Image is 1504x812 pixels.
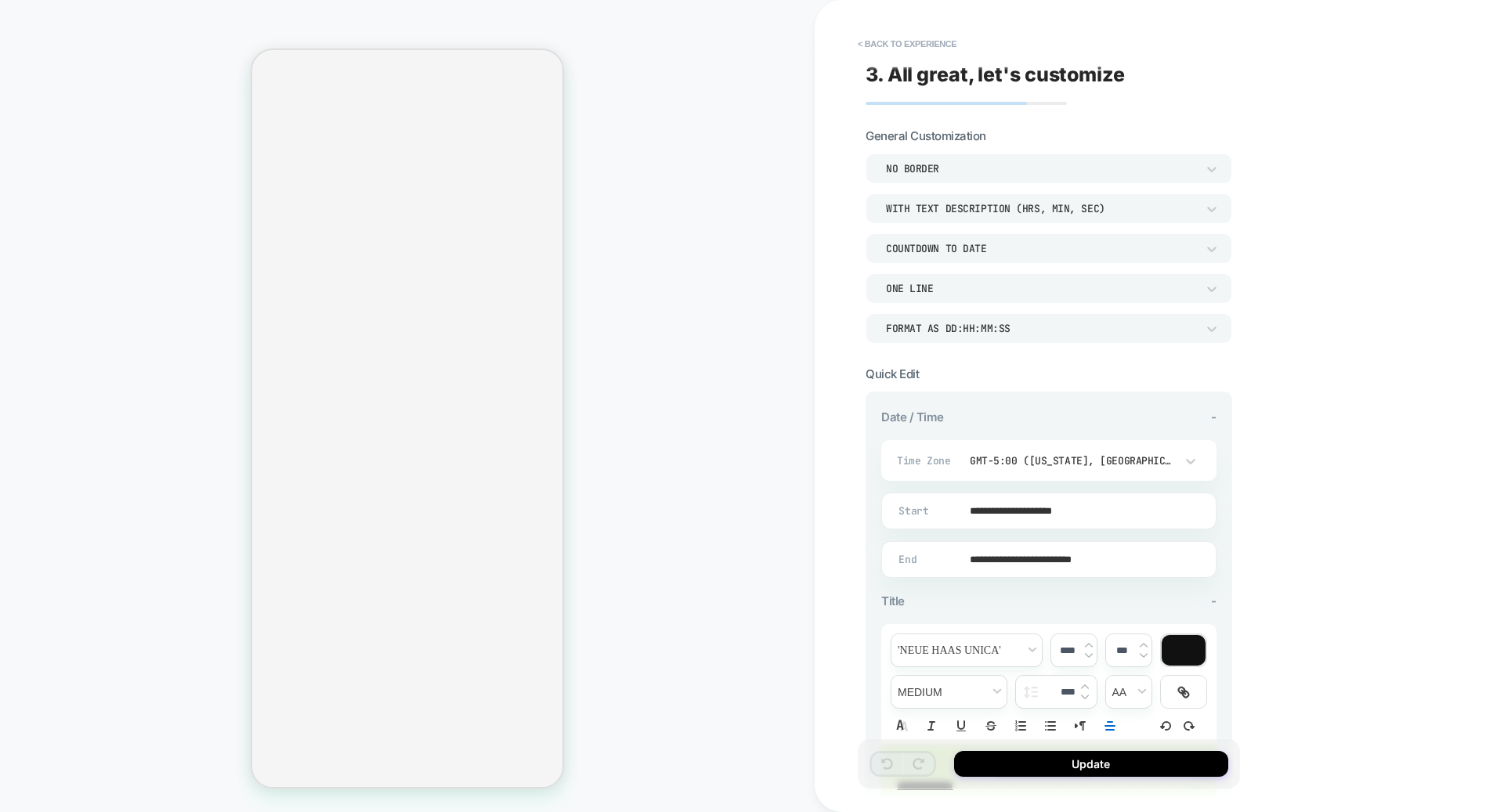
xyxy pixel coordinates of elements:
[1024,686,1039,698] img: line height
[1081,694,1089,700] img: down
[886,242,1196,255] div: COUNTDOWN TO DATE
[881,410,944,424] span: Date / Time
[891,634,1042,666] span: font
[881,594,905,608] span: Title
[1085,642,1093,648] img: up
[920,716,942,735] button: Italic
[1010,716,1032,735] button: Ordered list
[1211,594,1217,608] span: -
[970,454,1175,467] div: GMT-5:00 ([US_STATE], [GEOGRAPHIC_DATA], [GEOGRAPHIC_DATA])
[1106,676,1151,708] span: transform
[891,676,1007,708] span: fontWeight
[866,63,1125,86] span: 3. All great, let's customize
[886,162,1196,175] div: NO BORDER
[886,322,1196,335] div: Format as DD:HH:MM:SS
[866,366,919,381] span: Quick Edit
[897,454,960,467] span: Time Zone
[1211,410,1217,424] span: -
[886,282,1196,295] div: ONE LINE
[1085,652,1093,659] img: down
[980,716,1002,735] button: Strike
[1039,716,1061,735] button: Bullet list
[850,31,964,56] button: < Back to experience
[1140,642,1148,648] img: up
[954,751,1228,777] button: Update
[950,716,972,735] button: Underline
[1140,652,1148,659] img: down
[1099,716,1121,735] span: Align
[866,128,986,143] span: General Customization
[1081,684,1089,690] img: up
[1069,716,1091,735] button: Right to Left
[886,202,1196,215] div: WITH TEXT DESCRIPTION (HRS, MIN, SEC)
